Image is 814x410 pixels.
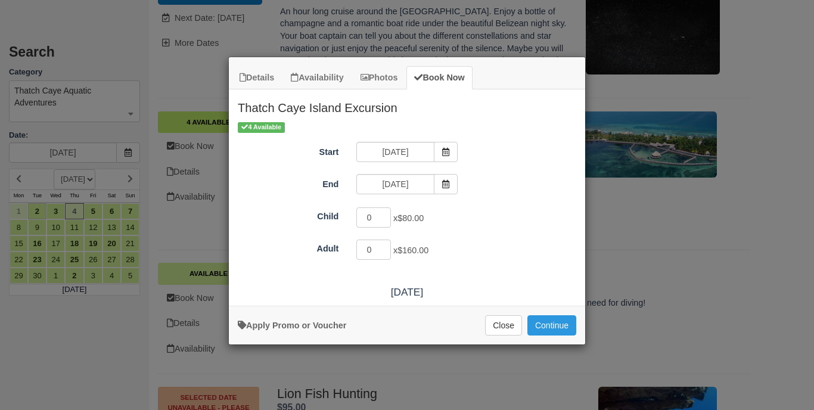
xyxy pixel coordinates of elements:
label: Child [229,206,347,223]
input: Child [356,207,391,228]
a: Apply Voucher [238,321,346,330]
button: Add to Booking [527,315,576,336]
a: Book Now [406,66,472,89]
label: End [229,174,347,191]
button: Close [485,315,522,336]
span: 4 Available [238,122,285,132]
a: Photos [353,66,406,89]
span: $160.00 [397,246,428,255]
div: Item Modal [229,89,585,300]
span: $80.00 [397,213,424,223]
label: Adult [229,238,347,255]
span: x [393,246,428,255]
h2: Thatch Caye Island Excursion [229,89,585,120]
a: Availability [283,66,351,89]
span: x [393,213,424,223]
input: Adult [356,240,391,260]
label: Start [229,142,347,159]
a: Details [232,66,282,89]
span: [DATE] [391,286,423,298]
